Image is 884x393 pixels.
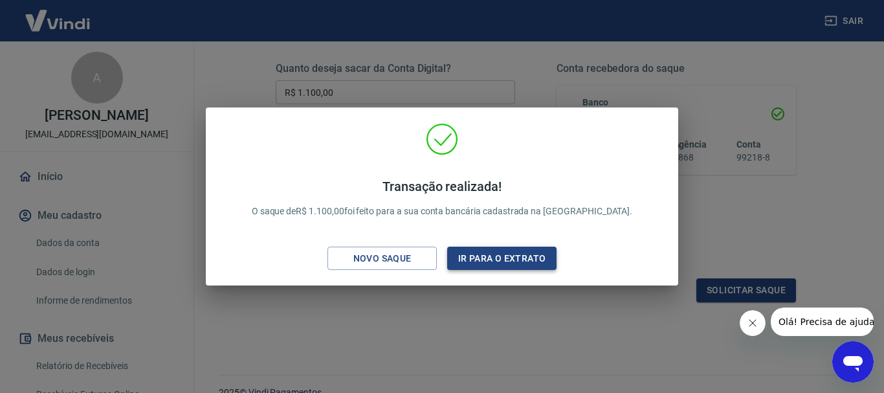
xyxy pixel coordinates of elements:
iframe: Botão para abrir a janela de mensagens [832,341,874,383]
div: Novo saque [338,251,427,267]
p: O saque de R$ 1.100,00 foi feito para a sua conta bancária cadastrada na [GEOGRAPHIC_DATA]. [252,179,633,218]
iframe: Fechar mensagem [740,310,766,336]
h4: Transação realizada! [252,179,633,194]
button: Novo saque [327,247,437,271]
button: Ir para o extrato [447,247,557,271]
span: Olá! Precisa de ajuda? [8,9,109,19]
iframe: Mensagem da empresa [771,308,874,336]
